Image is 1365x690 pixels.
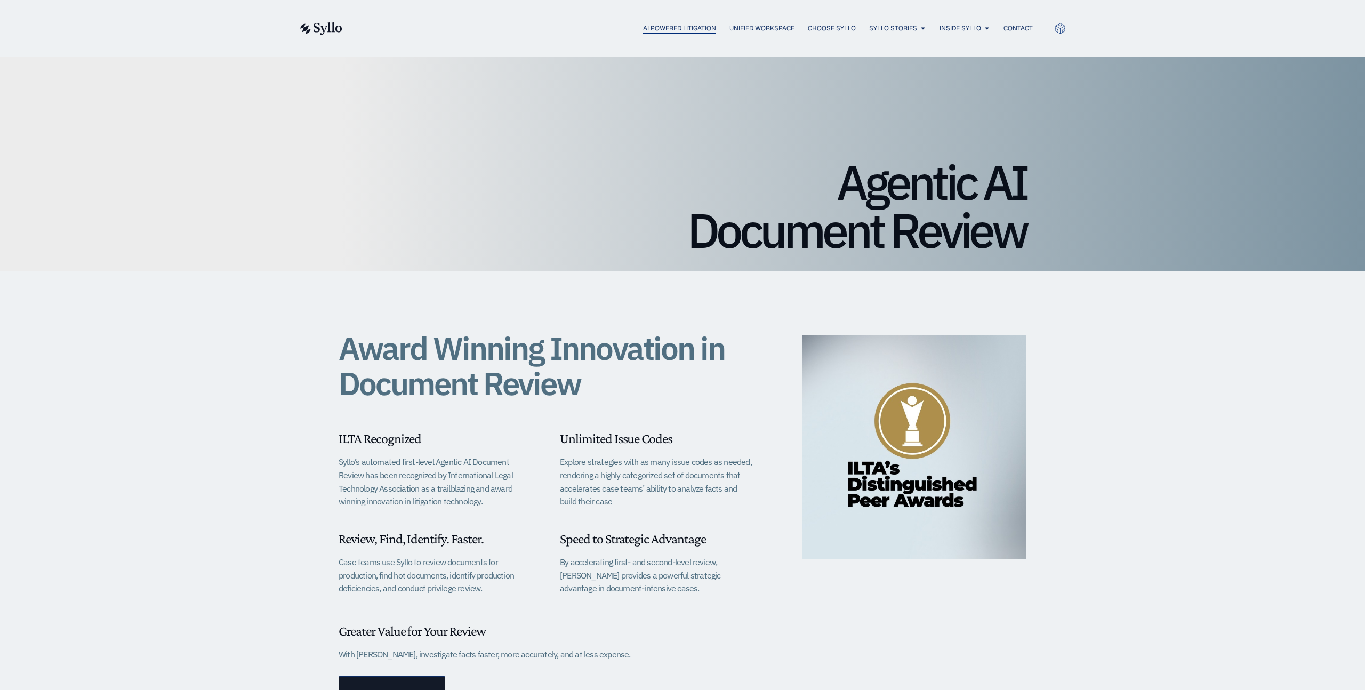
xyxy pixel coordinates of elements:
span: ILTA Recognized [339,431,421,446]
a: Inside Syllo [940,23,981,33]
p: With [PERSON_NAME], investigate facts faster, more accurately, and at less expense. [339,648,631,661]
a: AI Powered Litigation [643,23,716,33]
a: Syllo Stories [869,23,917,33]
span: Unlimited Issue Codes [560,431,672,446]
a: Choose Syllo [808,23,856,33]
p: Syllo’s automated first-level Agentic AI Document Review has been recognized by International Leg... [339,455,533,508]
a: Unified Workspace [729,23,794,33]
img: ILTA Distinguished Peer Awards [802,335,1026,559]
p: Explore strategies with as many issue codes as needed, rendering a highly categorized set of docu... [560,455,754,508]
h1: Award Winning Innovation in Document Review [339,331,754,401]
div: Menu Toggle [364,23,1033,34]
p: By accelerating first- and second-level review, [PERSON_NAME] provides a powerful strategic advan... [560,556,754,595]
span: Greater Value for Your Review [339,623,486,639]
span: Review, Find, Identify. Faster. [339,531,484,547]
span: Speed to Strategic Advantage [560,531,706,547]
a: Contact [1003,23,1033,33]
img: syllo [299,22,342,35]
nav: Menu [364,23,1033,34]
p: Case teams use Syllo to review documents for production, find hot documents, identify production ... [339,556,533,595]
h1: Agentic AI Document Review [339,158,1026,254]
